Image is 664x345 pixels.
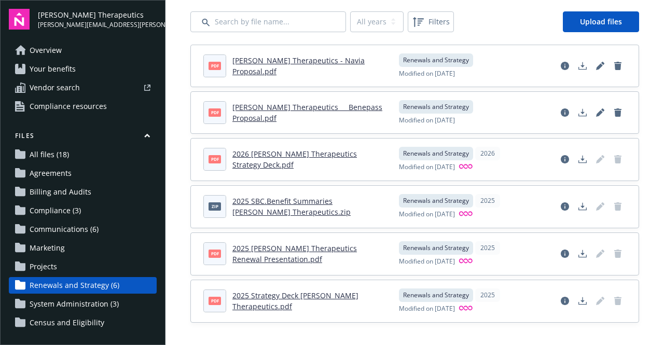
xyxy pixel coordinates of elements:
[557,198,573,215] a: View file details
[592,151,608,168] span: Edit document
[403,291,469,300] span: Renewals and Strategy
[30,98,107,115] span: Compliance resources
[610,245,626,262] span: Delete document
[9,258,157,275] a: Projects
[403,243,469,253] span: Renewals and Strategy
[475,288,500,302] div: 2025
[30,296,119,312] span: System Administration (3)
[9,131,157,144] button: Files
[475,241,500,255] div: 2025
[410,13,452,30] span: Filters
[475,147,500,160] div: 2026
[30,277,119,294] span: Renewals and Strategy (6)
[30,146,69,163] span: All files (18)
[563,11,639,32] a: Upload files
[610,58,626,74] a: Delete document
[592,245,608,262] span: Edit document
[9,9,30,30] img: navigator-logo.svg
[610,151,626,168] span: Delete document
[38,9,157,20] span: [PERSON_NAME] Therapeutics
[557,104,573,121] a: View file details
[557,245,573,262] a: View file details
[9,165,157,182] a: Agreements
[190,11,346,32] input: Search by file name...
[399,162,455,172] span: Modified on [DATE]
[610,293,626,309] span: Delete document
[9,202,157,219] a: Compliance (3)
[557,293,573,309] a: View file details
[232,243,357,264] a: 2025 [PERSON_NAME] Therapeutics Renewal Presentation.pdf
[30,79,80,96] span: Vendor search
[9,314,157,331] a: Census and Eligibility
[428,16,450,27] span: Filters
[592,293,608,309] span: Edit document
[610,198,626,215] span: Delete document
[592,198,608,215] span: Edit document
[9,221,157,238] a: Communications (6)
[30,42,62,59] span: Overview
[209,202,221,210] span: zip
[399,304,455,314] span: Modified on [DATE]
[30,202,81,219] span: Compliance (3)
[38,20,157,30] span: [PERSON_NAME][EMAIL_ADDRESS][PERSON_NAME][DOMAIN_NAME]
[209,250,221,257] span: pdf
[232,291,358,311] a: 2025 Strategy Deck [PERSON_NAME] Therapeutics.pdf
[475,194,500,208] div: 2025
[592,104,608,121] a: Edit document
[399,69,455,78] span: Modified on [DATE]
[557,151,573,168] a: View file details
[9,98,157,115] a: Compliance resources
[30,221,99,238] span: Communications (6)
[592,58,608,74] a: Edit document
[403,56,469,65] span: Renewals and Strategy
[9,240,157,256] a: Marketing
[574,58,591,74] a: Download document
[30,258,57,275] span: Projects
[9,146,157,163] a: All files (18)
[574,151,591,168] a: Download document
[232,56,365,76] a: [PERSON_NAME] Therapeutics - Navia Proposal.pdf
[399,257,455,267] span: Modified on [DATE]
[574,198,591,215] a: Download document
[9,184,157,200] a: Billing and Audits
[209,108,221,116] span: pdf
[399,210,455,219] span: Modified on [DATE]
[557,58,573,74] a: View file details
[9,277,157,294] a: Renewals and Strategy (6)
[580,17,622,26] span: Upload files
[574,104,591,121] a: Download document
[9,296,157,312] a: System Administration (3)
[30,61,76,77] span: Your benefits
[9,79,157,96] a: Vendor search
[30,314,104,331] span: Census and Eligibility
[408,11,454,32] button: Filters
[209,62,221,70] span: pdf
[574,293,591,309] a: Download document
[232,102,382,123] a: [PERSON_NAME] Therapeutics __ Benepass Proposal.pdf
[9,42,157,59] a: Overview
[209,155,221,163] span: pdf
[232,149,357,170] a: 2026 [PERSON_NAME] Therapeutics Strategy Deck.pdf
[209,297,221,305] span: pdf
[403,196,469,205] span: Renewals and Strategy
[232,196,351,217] a: 2025 SBC.Benefit Summaries [PERSON_NAME] Therapeutics.zip
[403,149,469,158] span: Renewals and Strategy
[38,9,157,30] button: [PERSON_NAME] Therapeutics[PERSON_NAME][EMAIL_ADDRESS][PERSON_NAME][DOMAIN_NAME]
[9,61,157,77] a: Your benefits
[403,102,469,112] span: Renewals and Strategy
[30,240,65,256] span: Marketing
[610,104,626,121] a: Delete document
[399,116,455,125] span: Modified on [DATE]
[30,165,72,182] span: Agreements
[574,245,591,262] a: Download document
[30,184,91,200] span: Billing and Audits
